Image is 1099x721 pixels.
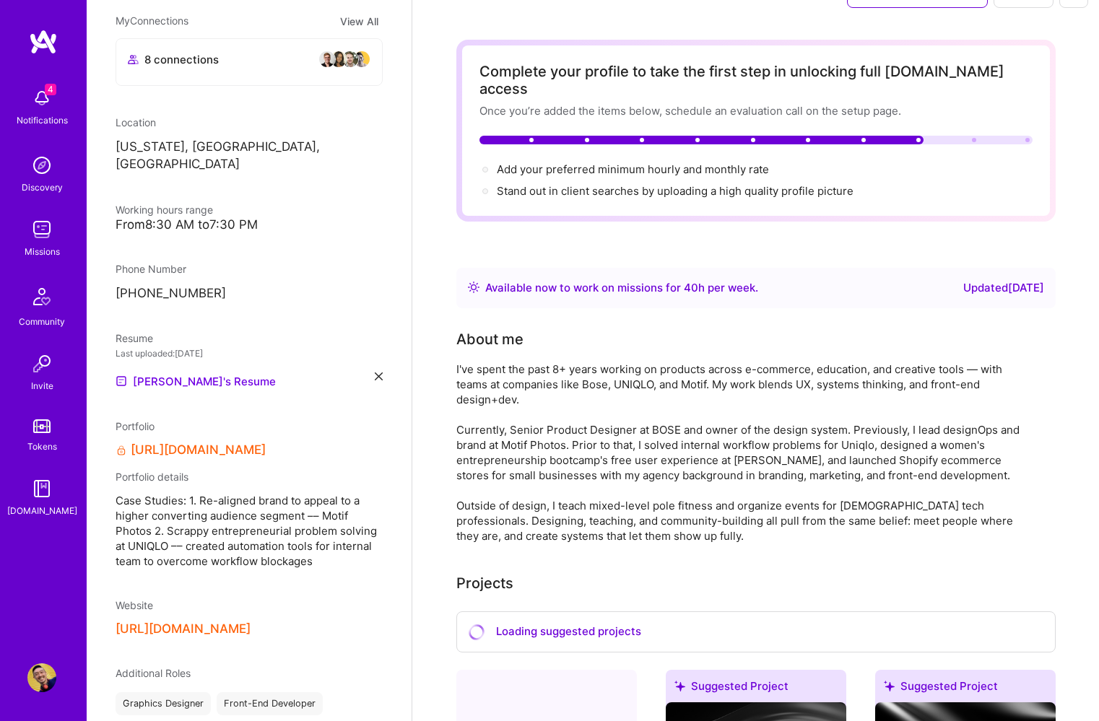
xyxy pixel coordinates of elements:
p: [US_STATE], [GEOGRAPHIC_DATA], [GEOGRAPHIC_DATA] [116,139,383,173]
span: 40 [684,281,698,294]
div: Tokens [27,439,57,454]
a: [URL][DOMAIN_NAME] [131,442,266,458]
p: [PHONE_NUMBER] [116,285,383,302]
img: logo [29,29,58,55]
div: [DOMAIN_NAME] [7,503,77,518]
img: avatar [330,51,347,68]
button: View All [336,13,383,30]
img: avatar [318,51,336,68]
div: Missions [25,244,60,259]
div: Graphics Designer [116,692,211,715]
img: Availability [468,281,479,293]
div: Complete your profile to take the first step in unlocking full [DOMAIN_NAME] access [479,63,1033,97]
div: Front-End Developer [217,692,323,715]
span: Additional Roles [116,667,191,679]
span: My Connections [116,13,188,30]
span: Website [116,599,153,611]
img: avatar [342,51,359,68]
div: Last uploaded: [DATE] [116,346,383,361]
img: User Avatar [27,663,56,692]
img: discovery [27,151,56,180]
img: avatar [353,51,370,68]
i: icon CircleLoadingViolet [465,621,488,644]
a: User Avatar [24,663,60,692]
div: Updated [DATE] [963,279,1044,297]
img: teamwork [27,215,56,244]
div: I've spent the past 8+ years working on products across e-commerce, education, and creative tools... [456,362,1034,543]
div: Invite [31,378,53,393]
i: icon SuggestedTeams [674,681,685,691]
div: Stand out in client searches by uploading a high quality profile picture [497,183,853,198]
div: Suggested Project [666,670,846,708]
img: Community [25,279,59,314]
div: Notifications [17,113,68,128]
div: Location [116,115,383,130]
div: Suggested Project [875,670,1056,708]
i: icon SuggestedTeams [884,681,895,691]
div: Loading suggested projects [456,611,1056,652]
div: From 8:30 AM to 7:30 PM [116,217,383,232]
span: Add your preferred minimum hourly and monthly rate [497,162,769,176]
span: 4 [45,84,56,95]
img: bell [27,84,56,113]
span: Resume [116,332,153,344]
span: Working hours range [116,204,213,216]
img: Resume [116,375,127,387]
i: icon Collaborator [128,54,139,65]
img: tokens [33,419,51,433]
img: Invite [27,349,56,378]
div: Once you’re added the items below, schedule an evaluation call on the setup page. [479,103,1033,118]
span: Phone Number [116,263,186,275]
div: Community [19,314,65,329]
span: Portfolio [116,420,155,432]
img: guide book [27,474,56,503]
div: Projects [456,572,513,594]
div: About me [456,328,524,350]
i: icon Close [375,372,383,380]
button: 8 connectionsavataravataravataravatar [116,38,383,86]
button: [URL][DOMAIN_NAME] [116,621,251,637]
span: Case Studies: 1. Re-aligned brand to appeal to a higher converting audience segment –– Motif Phot... [116,493,383,569]
span: 8 connections [144,52,219,67]
div: Portfolio details [116,469,383,484]
div: Discovery [22,180,63,195]
div: Available now to work on missions for h per week . [485,279,758,297]
a: [PERSON_NAME]'s Resume [116,372,276,390]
